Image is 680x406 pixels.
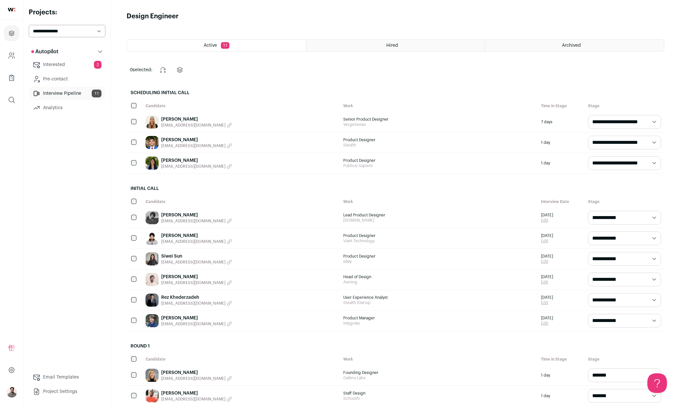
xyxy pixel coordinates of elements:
a: Edit [541,279,553,285]
span: [EMAIL_ADDRESS][DOMAIN_NAME] [161,164,225,169]
h2: Scheduling Initial Call [127,86,664,100]
a: Edit [541,259,553,264]
span: Head of Design [343,274,534,279]
button: [EMAIL_ADDRESS][DOMAIN_NAME] [161,143,232,148]
span: [EMAIL_ADDRESS][DOMAIN_NAME] [161,301,225,306]
span: Staff Design [343,391,534,396]
a: [PERSON_NAME] [161,157,232,164]
img: 6c11d53e0d5d421352e2c2f9546c91fe8233c108cc6262f3acb7425217e517f4 [146,211,159,224]
a: [PERSON_NAME] [161,137,232,143]
img: 3ab617574401adb60be1ddd474662beedcc6314e0fc7453c24bcd581e1905b78.jpg [146,389,159,402]
a: Edit [541,238,553,244]
img: ca7bb68d8b2311e46858a121a2bc14520dba8f39d9b604360c316625ddb57202.jpg [146,115,159,128]
div: Work [340,100,538,112]
span: [EMAIL_ADDRESS][DOMAIN_NAME] [161,143,225,148]
span: [EMAIL_ADDRESS][DOMAIN_NAME] [161,397,225,402]
button: [EMAIL_ADDRESS][DOMAIN_NAME] [161,218,232,224]
span: [DOMAIN_NAME] [343,218,534,223]
a: Company Lists [4,70,19,86]
span: 2 [94,61,101,69]
span: Stealth Startup [343,300,534,305]
div: Candidate [142,196,340,208]
img: 3f0a45d9551a2f303f7f9a0bf88a19777948625a756c6f2037e91b41f9b67613 [146,157,159,170]
span: Senior Product Designer [343,117,534,122]
span: Product Manager [343,315,534,321]
button: [EMAIL_ADDRESS][DOMAIN_NAME] [161,280,232,285]
h2: Projects: [29,8,105,17]
button: [EMAIL_ADDRESS][DOMAIN_NAME] [161,376,232,381]
a: [PERSON_NAME] [161,116,232,123]
span: 0 [130,68,132,72]
span: Gallery Labs [343,375,534,381]
a: Siwei Sun [161,253,232,260]
a: Rez Khederzadeh [161,294,232,301]
span: [EMAIL_ADDRESS][DOMAIN_NAME] [161,218,225,224]
img: 84d6cda9d93ab809ac70145ecf01bba99a36d7befe1a27c1d1b2b1b6aa8e6662.jpg [146,273,159,286]
div: 1 day [538,386,585,406]
span: Product Designer [343,137,534,143]
span: 11 [221,42,229,49]
span: Publicis Sapient [343,163,534,168]
span: Archived [562,43,581,48]
button: [EMAIL_ADDRESS][DOMAIN_NAME] [161,123,232,128]
a: [PERSON_NAME] [161,274,232,280]
h2: Round 1 [127,339,664,353]
img: wellfound-shorthand-0d5821cbd27db2630d0214b213865d53afaa358527fdda9d0ea32b1df1b89c2c.svg [8,8,15,11]
span: [EMAIL_ADDRESS][DOMAIN_NAME] [161,280,225,285]
iframe: Help Scout Beacon - Open [647,373,667,393]
button: [EMAIL_ADDRESS][DOMAIN_NAME] [161,397,232,402]
img: dad2d390c1cee5ba2f1c9736326d3253ef1859db105cfbcb90d71b13ecb60918.jpg [146,369,159,382]
div: Stage [585,196,664,208]
span: [EMAIL_ADDRESS][DOMAIN_NAME] [161,376,225,381]
span: Viant Technology [343,238,534,244]
a: Analytics [29,101,105,114]
span: Product Designer [343,233,534,238]
span: Product Designer [343,254,534,259]
a: [PERSON_NAME] [161,390,232,397]
a: Company and ATS Settings [4,48,19,63]
button: Open dropdown [7,387,17,398]
span: [DATE] [541,254,553,259]
span: selected: [130,67,152,73]
span: Stealth [343,143,534,148]
button: [EMAIL_ADDRESS][DOMAIN_NAME] [161,164,232,169]
div: Time in Stage [538,353,585,365]
div: Candidate [142,100,340,112]
span: User Experience Analyst [343,295,534,300]
button: Change stage [155,62,171,78]
h2: Initial Call [127,181,664,196]
div: 1 day [538,153,585,173]
span: [EMAIL_ADDRESS][DOMAIN_NAME] [161,260,225,265]
span: Integrate [343,321,534,326]
a: [PERSON_NAME] [161,369,232,376]
button: Autopilot [29,45,105,58]
span: [EMAIL_ADDRESS][DOMAIN_NAME] [161,239,225,244]
span: [EMAIL_ADDRESS][DOMAIN_NAME] [161,321,225,327]
img: 118b8e56572c5ef151c271f124b9114b4a15e8087bd46409e83264a197f2cb8c [146,252,159,265]
div: Time in Stage [538,100,585,112]
img: 3a8eeca4a38ed932a17fb7d9a87d08ca48d50a630bc3046ac07c40f34d4525b4.jpg [146,314,159,327]
a: Project Settings [29,385,105,398]
span: Awning [343,279,534,285]
a: [PERSON_NAME] [161,315,232,321]
img: 486088-medium_jpg [7,387,17,398]
div: 1 day [538,365,585,385]
a: Pre-contact [29,73,105,86]
div: Stage [585,100,664,112]
img: e320d126089f4627e5107c7ea48f816ef8bfca4559dd4796cc6d8fd9676cedbb.jpg [146,232,159,245]
a: Edit [541,218,553,223]
img: e1fe43520f7cf366ca1b77bf49fe61bb638f02ad4c4384948c3fadd663f9e5f6.jpg [146,136,159,149]
a: Interview Pipeline11 [29,87,105,100]
span: Lead Product Designer [343,212,534,218]
button: [EMAIL_ADDRESS][DOMAIN_NAME] [161,321,232,327]
a: Hired [306,40,485,51]
img: a0f4a11b4ba8d4513cd15335ddbca5751bf1a65b13b98a76f7dd16fe7f4b5ab4.jpg [146,294,159,307]
a: Interested2 [29,58,105,71]
div: 7 days [538,112,585,132]
button: [EMAIL_ADDRESS][DOMAIN_NAME] [161,301,232,306]
div: Stage [585,353,664,365]
span: Hired [386,43,398,48]
button: [EMAIL_ADDRESS][DOMAIN_NAME] [161,239,232,244]
a: Archived [485,40,664,51]
span: eBay [343,259,534,264]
